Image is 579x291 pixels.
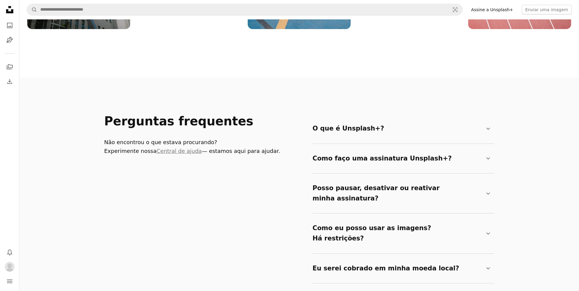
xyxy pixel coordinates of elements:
[468,5,517,15] a: Assine a Unsplash+
[157,148,202,154] a: Central de ajuda
[313,218,492,248] summary: Como eu posso usar as imagens? Há restrições?
[522,5,572,15] button: Enviar uma imagem
[4,261,16,273] button: Perfil
[5,262,15,272] img: Avatar do usuário Jefferson Viana
[27,4,463,16] form: Pesquise conteúdo visual em todo o site
[104,138,305,156] p: Não encontrou o que estava procurando? Experimente nossa — estamos aqui para ajudar.
[448,4,462,15] button: Pesquisa visual
[104,114,305,128] h3: Perguntas frequentes
[4,61,16,73] a: Coleções
[4,4,16,17] a: Início — Unsplash
[4,246,16,258] button: Notificações
[4,275,16,287] button: Menu
[4,19,16,31] a: Fotos
[313,119,492,139] summary: O que é Unsplash+?
[4,34,16,46] a: Ilustrações
[313,259,492,279] summary: Eu serei cobrado em minha moeda local?
[313,178,492,208] summary: Posso pausar, desativar ou reativar minha assinatura?
[4,75,16,88] a: Histórico de downloads
[27,4,37,15] button: Pesquise na Unsplash
[313,149,492,169] summary: Como faço uma assinatura Unsplash+?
